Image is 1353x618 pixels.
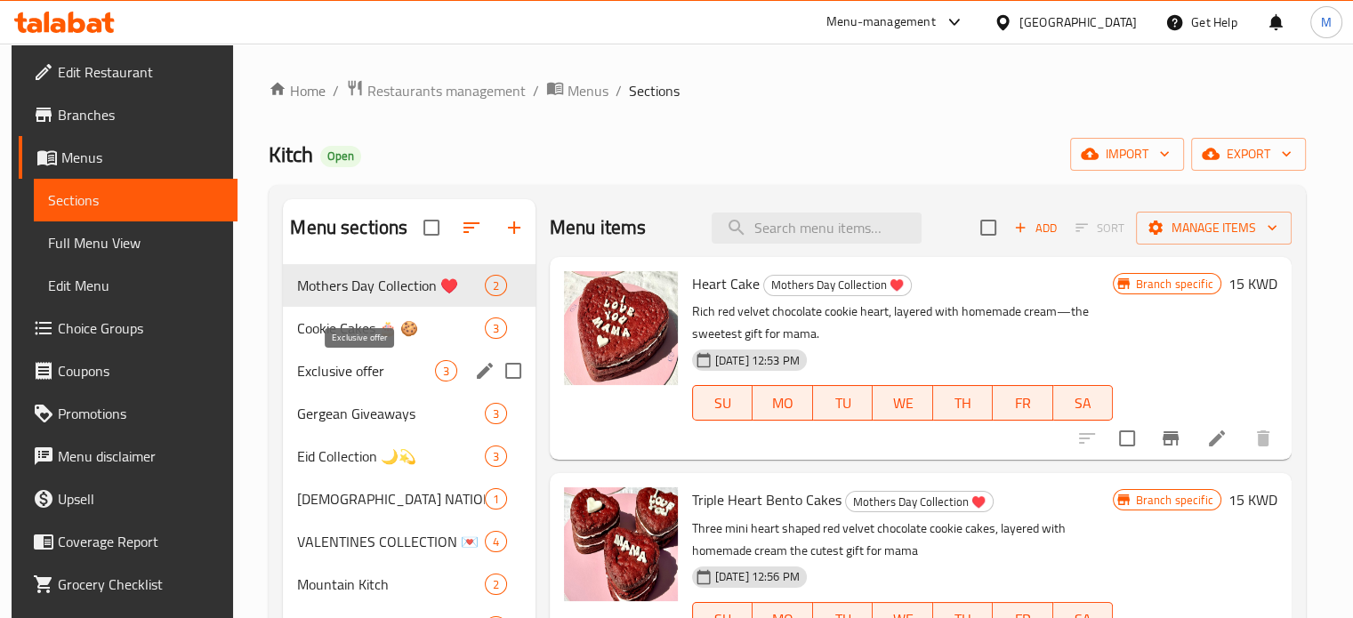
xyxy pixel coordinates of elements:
[486,277,506,294] span: 2
[297,403,484,424] span: Gergean Giveaways
[485,403,507,424] div: items
[1064,214,1136,242] span: Select section first
[760,390,806,416] span: MO
[485,574,507,595] div: items
[692,385,753,421] button: SU
[493,206,536,249] button: Add section
[1007,214,1064,242] button: Add
[269,134,313,174] span: Kitch
[933,385,994,421] button: TH
[1019,12,1137,32] div: [GEOGRAPHIC_DATA]
[283,435,535,478] div: Eid Collection 🌙💫3
[753,385,813,421] button: MO
[1321,12,1332,32] span: M
[34,179,238,221] a: Sections
[19,563,238,606] a: Grocery Checklist
[436,363,456,380] span: 3
[564,271,678,385] img: Heart Cake
[58,445,223,467] span: Menu disclaimer
[485,531,507,552] div: items
[297,531,484,552] span: VALENTINES COLLECTION 💌
[58,360,223,381] span: Coupons
[692,270,760,297] span: Heart Cake
[486,491,506,508] span: 1
[940,390,987,416] span: TH
[1011,218,1059,238] span: Add
[58,317,223,339] span: Choice Groups
[486,405,506,422] span: 3
[533,80,539,101] li: /
[880,390,926,416] span: WE
[550,214,647,241] h2: Menu items
[61,147,223,168] span: Menus
[1136,212,1292,245] button: Manage items
[297,488,484,510] span: [DEMOGRAPHIC_DATA] NATIONAL GIVEAWAYS
[1228,271,1277,296] h6: 15 KWD
[1070,138,1184,171] button: import
[616,80,622,101] li: /
[1128,492,1220,509] span: Branch specific
[19,136,238,179] a: Menus
[1000,390,1046,416] span: FR
[58,488,223,510] span: Upsell
[283,392,535,435] div: Gergean Giveaways3
[320,146,361,167] div: Open
[846,492,993,512] span: Mothers Day Collection ♥️
[19,520,238,563] a: Coverage Report
[48,275,223,296] span: Edit Menu
[813,385,874,421] button: TU
[58,61,223,83] span: Edit Restaurant
[297,317,484,339] span: Cookie Cakes 🎂 🍪
[19,392,238,435] a: Promotions
[873,385,933,421] button: WE
[845,491,994,512] div: Mothers Day Collection ♥️
[297,445,484,467] span: Eid Collection 🌙💫
[485,488,507,510] div: items
[486,534,506,550] span: 4
[564,487,678,601] img: Triple Heart Bento Cakes
[485,445,507,467] div: items
[58,403,223,424] span: Promotions
[568,80,608,101] span: Menus
[1053,385,1114,421] button: SA
[297,574,484,595] span: Mountain Kitch
[700,390,745,416] span: SU
[450,206,493,249] span: Sort sections
[320,148,361,164] span: Open
[19,349,238,392] a: Coupons
[283,563,535,606] div: Mountain Kitch2
[19,478,238,520] a: Upsell
[269,79,1305,102] nav: breadcrumb
[1228,487,1277,512] h6: 15 KWD
[1149,417,1192,460] button: Branch-specific-item
[712,213,922,244] input: search
[19,93,238,136] a: Branches
[58,574,223,595] span: Grocery Checklist
[283,307,535,349] div: Cookie Cakes 🎂 🍪3
[413,209,450,246] span: Select all sections
[692,486,842,513] span: Triple Heart Bento Cakes
[297,275,484,296] span: Mothers Day Collection ♥️
[970,209,1007,246] span: Select section
[708,568,807,585] span: [DATE] 12:56 PM
[708,352,807,369] span: [DATE] 12:53 PM
[1205,143,1292,165] span: export
[1084,143,1170,165] span: import
[1150,217,1277,239] span: Manage items
[629,80,680,101] span: Sections
[290,214,407,241] h2: Menu sections
[485,275,507,296] div: items
[297,360,434,381] span: Exclusive offer
[826,12,936,33] div: Menu-management
[19,307,238,349] a: Choice Groups
[269,80,326,101] a: Home
[1060,390,1107,416] span: SA
[471,357,498,384] button: edit
[486,448,506,465] span: 3
[485,317,507,339] div: items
